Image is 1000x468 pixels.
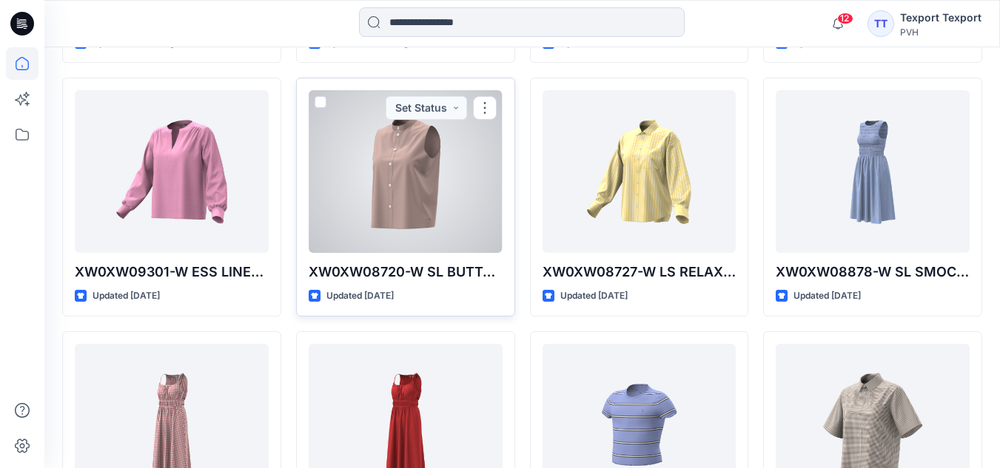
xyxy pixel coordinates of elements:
[93,288,160,304] p: Updated [DATE]
[75,262,269,282] p: XW0XW09301-W ESS LINEN V-NK LS BLOUSE-V01
[543,90,736,253] a: XW0XW08727-W LS RELAXED POPLIN SHIRT-STRIPE-V01
[868,10,894,37] div: TT
[309,262,503,282] p: XW0XW08720-W SL BUTTON FRONT SHELL-SOLID-V01
[776,90,970,253] a: XW0XW08878-W SL SMOCKING STRIPE MIDI DRESS-V01
[543,262,736,282] p: XW0XW08727-W LS RELAXED POPLIN SHIRT-STRIPE-V01
[560,288,628,304] p: Updated [DATE]
[776,262,970,282] p: XW0XW08878-W SL SMOCKING STRIPE MIDI DRESS-V01
[793,288,861,304] p: Updated [DATE]
[900,9,981,27] div: Texport Texport
[326,288,394,304] p: Updated [DATE]
[837,13,853,24] span: 12
[75,90,269,253] a: XW0XW09301-W ESS LINEN V-NK LS BLOUSE-V01
[900,27,981,38] div: PVH
[309,90,503,253] a: XW0XW08720-W SL BUTTON FRONT SHELL-SOLID-V01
